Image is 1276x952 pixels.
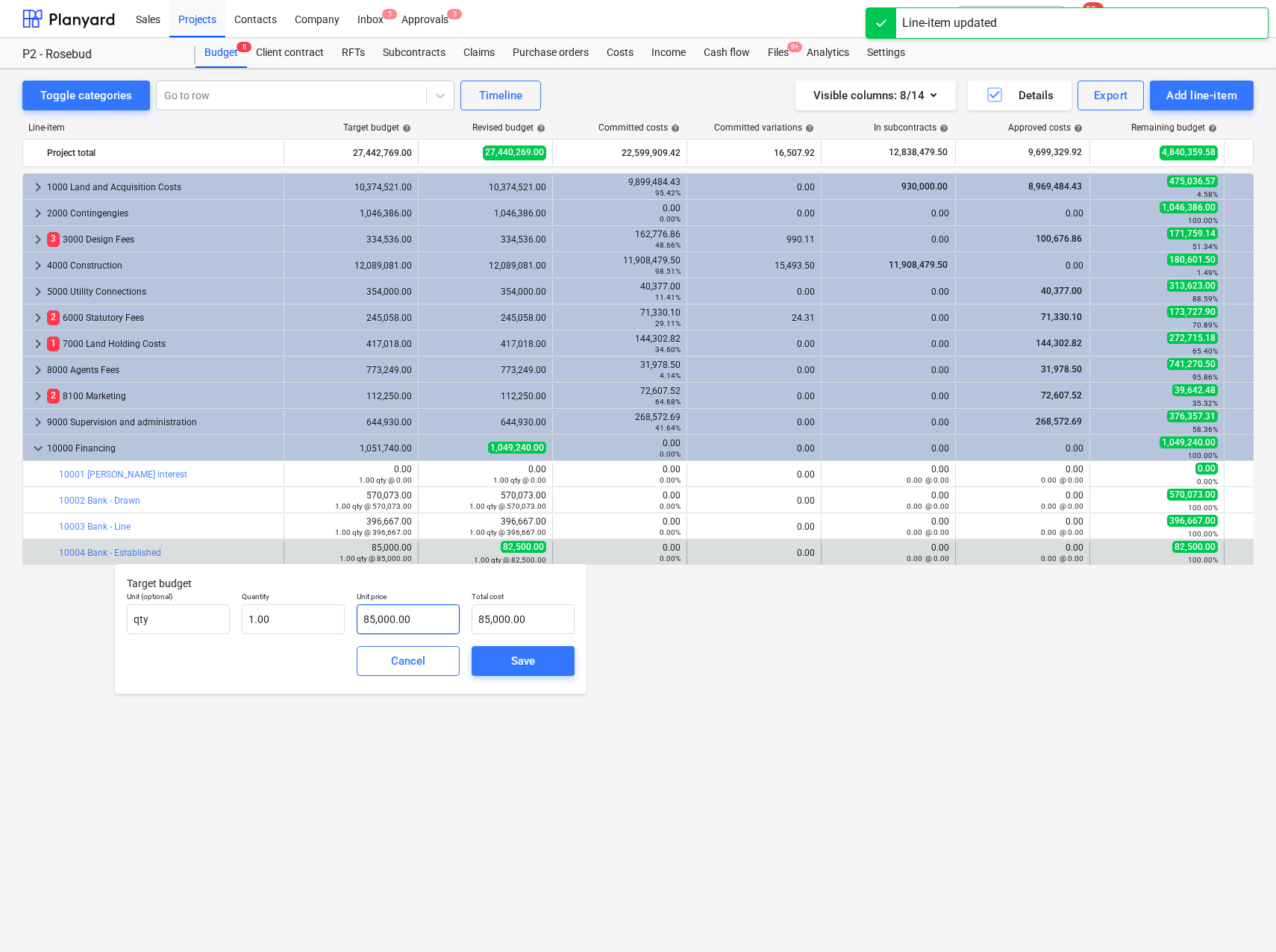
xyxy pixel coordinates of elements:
[1094,86,1128,105] div: Export
[454,38,504,68] div: Claims
[290,443,412,454] div: 1,051,740.00
[335,502,412,510] small: 1.00 qty @ 570,073.00
[1197,190,1218,198] small: 4.58%
[1188,556,1218,564] small: 100.00%
[693,391,815,401] div: 0.00
[29,309,47,327] span: keyboard_arrow_right
[693,141,815,165] div: 16,507.92
[693,313,815,323] div: 24.31
[1192,425,1218,433] small: 58.36%
[488,442,546,454] span: 1,049,240.00
[29,204,47,222] span: keyboard_arrow_right
[907,528,949,536] small: 0.00 @ 0.00
[425,208,546,219] div: 1,046,386.00
[425,260,546,271] div: 12,089,081.00
[374,38,454,68] a: Subcontracts
[693,417,815,428] div: 0.00
[479,86,522,105] div: Timeline
[1167,332,1218,344] span: 272,715.18
[1192,242,1218,251] small: 51.34%
[559,438,681,459] div: 0.00
[357,592,460,604] p: Unit price
[47,389,60,403] span: 2
[828,234,949,245] div: 0.00
[22,47,178,63] div: P2 - Rosebud
[59,495,140,506] a: 10002 Bank - Drawn
[1041,554,1083,563] small: 0.00 @ 0.00
[660,450,681,458] small: 0.00%
[493,476,546,484] small: 1.00 qty @ 0.00
[887,260,949,270] span: 11,908,479.50
[1039,364,1083,375] span: 31,978.50
[693,548,815,558] div: 0.00
[693,286,815,297] div: 0.00
[693,469,815,480] div: 0.00
[22,81,150,110] button: Toggle categories
[59,548,161,558] a: 10004 Bank - Established
[29,257,47,275] span: keyboard_arrow_right
[802,124,814,133] span: help
[29,231,47,248] span: keyboard_arrow_right
[247,38,333,68] a: Client contract
[460,81,541,110] button: Timeline
[1034,416,1083,427] span: 268,572.69
[290,286,412,297] div: 354,000.00
[290,260,412,271] div: 12,089,081.00
[655,319,681,328] small: 29.11%
[1039,390,1083,401] span: 72,607.52
[1071,124,1083,133] span: help
[660,528,681,536] small: 0.00%
[559,281,681,302] div: 40,377.00
[469,490,546,511] div: 570,073.00
[534,124,545,133] span: help
[693,260,815,271] div: 15,493.50
[693,339,815,349] div: 0.00
[655,424,681,432] small: 41.64%
[1166,86,1237,105] div: Add line-item
[472,646,575,676] button: Save
[47,384,278,408] div: 8100 Marketing
[1167,280,1218,292] span: 313,623.00
[447,9,462,19] span: 3
[47,358,278,382] div: 8000 Agents Fees
[425,365,546,375] div: 773,249.00
[1188,504,1218,512] small: 100.00%
[1167,228,1218,239] span: 171,759.14
[693,495,815,506] div: 0.00
[1192,399,1218,407] small: 35.32%
[1034,234,1083,244] span: 100,676.86
[962,443,1083,454] div: 0.00
[47,310,60,325] span: 2
[1167,358,1218,370] span: 741,270.50
[858,38,914,68] a: Settings
[290,313,412,323] div: 245,058.00
[695,38,759,68] a: Cash flow
[391,651,425,671] div: Cancel
[47,254,278,278] div: 4000 Construction
[598,122,680,133] div: Committed costs
[655,293,681,301] small: 11.41%
[1197,477,1218,486] small: 0.00%
[47,141,278,165] div: Project total
[196,38,247,68] div: Budget
[1188,216,1218,225] small: 100.00%
[1197,269,1218,277] small: 1.49%
[47,228,278,251] div: 3000 Design Fees
[1078,81,1145,110] button: Export
[828,313,949,323] div: 0.00
[828,208,949,219] div: 0.00
[343,122,411,133] div: Target budget
[1192,295,1218,303] small: 88.59%
[660,502,681,510] small: 0.00%
[907,476,949,484] small: 0.00 @ 0.00
[559,203,681,224] div: 0.00
[59,522,131,532] a: 10003 Bank - Line
[828,391,949,401] div: 0.00
[29,387,47,405] span: keyboard_arrow_right
[1034,338,1083,348] span: 144,302.82
[828,339,949,349] div: 0.00
[900,181,949,192] span: 930,000.00
[333,38,374,68] a: RFTs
